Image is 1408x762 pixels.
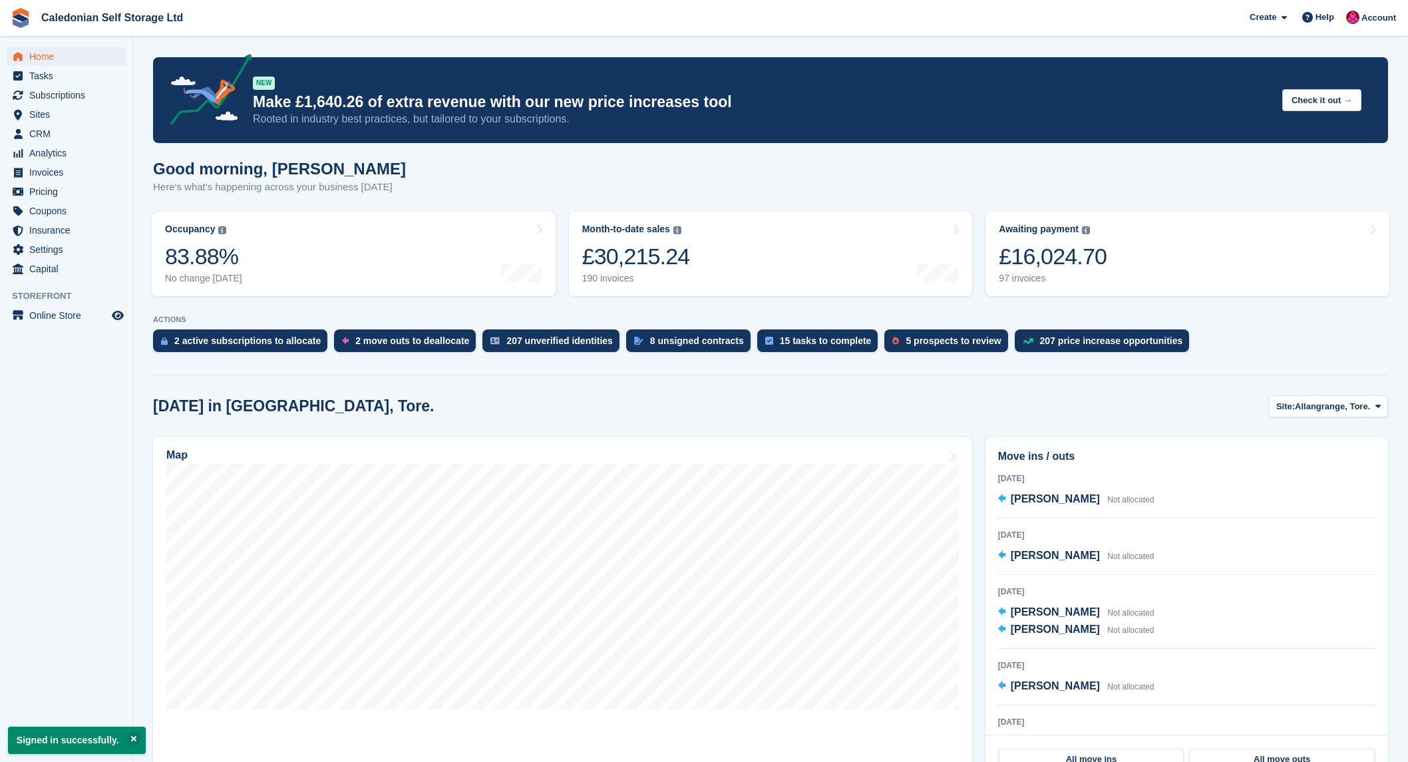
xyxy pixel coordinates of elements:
[780,335,872,346] div: 15 tasks to complete
[29,306,109,325] span: Online Store
[906,335,1001,346] div: 5 prospects to review
[1282,89,1361,111] button: Check it out →
[998,660,1375,671] div: [DATE]
[153,329,334,359] a: 2 active subscriptions to allocate
[152,212,556,296] a: Occupancy 83.88% No change [DATE]
[7,47,126,66] a: menu
[892,337,899,345] img: prospect-51fa495bee0391a8d652442698ab0144808aea92771e9ea1ae160a38d050c398.svg
[998,548,1154,565] a: [PERSON_NAME] Not allocated
[29,240,109,259] span: Settings
[1276,400,1295,413] span: Site:
[29,260,109,278] span: Capital
[998,716,1375,728] div: [DATE]
[626,329,757,359] a: 8 unsigned contracts
[29,105,109,124] span: Sites
[355,335,469,346] div: 2 move outs to deallocate
[334,329,482,359] a: 2 move outs to deallocate
[582,273,690,284] div: 190 invoices
[998,473,1375,484] div: [DATE]
[998,491,1154,508] a: [PERSON_NAME] Not allocated
[29,124,109,143] span: CRM
[998,678,1154,695] a: [PERSON_NAME] Not allocated
[7,202,126,220] a: menu
[166,449,188,461] h2: Map
[342,337,349,345] img: move_outs_to_deallocate_icon-f764333ba52eb49d3ac5e1228854f67142a1ed5810a6f6cc68b1a99e826820c5.svg
[7,306,126,325] a: menu
[253,112,1272,126] p: Rooted in industry best practices, but tailored to your subscriptions.
[11,8,31,28] img: stora-icon-8386f47178a22dfd0bd8f6a31ec36ba5ce8667c1dd55bd0f319d3a0aa187defe.svg
[569,212,973,296] a: Month-to-date sales £30,215.24 190 invoices
[634,337,643,345] img: contract_signature_icon-13c848040528278c33f63329250d36e43548de30e8caae1d1a13099fd9432cc5.svg
[153,180,406,195] p: Here's what's happening across your business [DATE]
[165,273,242,284] div: No change [DATE]
[29,86,109,104] span: Subscriptions
[29,47,109,66] span: Home
[1361,11,1396,25] span: Account
[8,727,146,754] p: Signed in successfully.
[12,289,132,303] span: Storefront
[1107,682,1154,691] span: Not allocated
[29,202,109,220] span: Coupons
[1011,680,1100,691] span: [PERSON_NAME]
[1295,400,1370,413] span: Allangrange, Tore.
[998,604,1154,622] a: [PERSON_NAME] Not allocated
[1346,11,1359,24] img: Donald Mathieson
[29,163,109,182] span: Invoices
[506,335,613,346] div: 207 unverified identities
[1107,626,1154,635] span: Not allocated
[7,105,126,124] a: menu
[7,163,126,182] a: menu
[582,243,690,270] div: £30,215.24
[29,67,109,85] span: Tasks
[1082,226,1090,234] img: icon-info-grey-7440780725fd019a000dd9b08b2336e03edf1995a4989e88bcd33f0948082b44.svg
[765,337,773,345] img: task-75834270c22a3079a89374b754ae025e5fb1db73e45f91037f5363f120a921f8.svg
[650,335,744,346] div: 8 unsigned contracts
[159,54,252,130] img: price-adjustments-announcement-icon-8257ccfd72463d97f412b2fc003d46551f7dbcb40ab6d574587a9cd5c0d94...
[998,529,1375,541] div: [DATE]
[29,182,109,201] span: Pricing
[757,329,885,359] a: 15 tasks to complete
[153,160,406,178] h1: Good morning, [PERSON_NAME]
[998,622,1154,639] a: [PERSON_NAME] Not allocated
[985,212,1389,296] a: Awaiting payment £16,024.70 97 invoices
[253,93,1272,112] p: Make £1,640.26 of extra revenue with our new price increases tool
[36,7,188,29] a: Caledonian Self Storage Ltd
[7,260,126,278] a: menu
[110,307,126,323] a: Preview store
[253,77,275,90] div: NEW
[1011,606,1100,618] span: [PERSON_NAME]
[7,182,126,201] a: menu
[153,315,1388,324] p: ACTIONS
[490,337,500,345] img: verify_identity-adf6edd0f0f0b5bbfe63781bf79b02c33cf7c696d77639b501bdc392416b5a36.svg
[998,449,1375,465] h2: Move ins / outs
[1107,552,1154,561] span: Not allocated
[1250,11,1276,24] span: Create
[165,243,242,270] div: 83.88%
[998,586,1375,598] div: [DATE]
[1107,608,1154,618] span: Not allocated
[7,221,126,240] a: menu
[218,226,226,234] img: icon-info-grey-7440780725fd019a000dd9b08b2336e03edf1995a4989e88bcd33f0948082b44.svg
[582,224,670,235] div: Month-to-date sales
[1040,335,1183,346] div: 207 price increase opportunities
[1107,495,1154,504] span: Not allocated
[7,144,126,162] a: menu
[1011,624,1100,635] span: [PERSON_NAME]
[29,221,109,240] span: Insurance
[7,124,126,143] a: menu
[482,329,626,359] a: 207 unverified identities
[999,243,1107,270] div: £16,024.70
[165,224,215,235] div: Occupancy
[999,273,1107,284] div: 97 invoices
[1015,329,1196,359] a: 207 price increase opportunities
[153,397,435,415] h2: [DATE] in [GEOGRAPHIC_DATA], Tore.
[7,67,126,85] a: menu
[174,335,321,346] div: 2 active subscriptions to allocate
[999,224,1079,235] div: Awaiting payment
[1269,395,1388,417] button: Site: Allangrange, Tore.
[1023,338,1033,344] img: price_increase_opportunities-93ffe204e8149a01c8c9dc8f82e8f89637d9d84a8eef4429ea346261dce0b2c0.svg
[884,329,1014,359] a: 5 prospects to review
[7,240,126,259] a: menu
[29,144,109,162] span: Analytics
[7,86,126,104] a: menu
